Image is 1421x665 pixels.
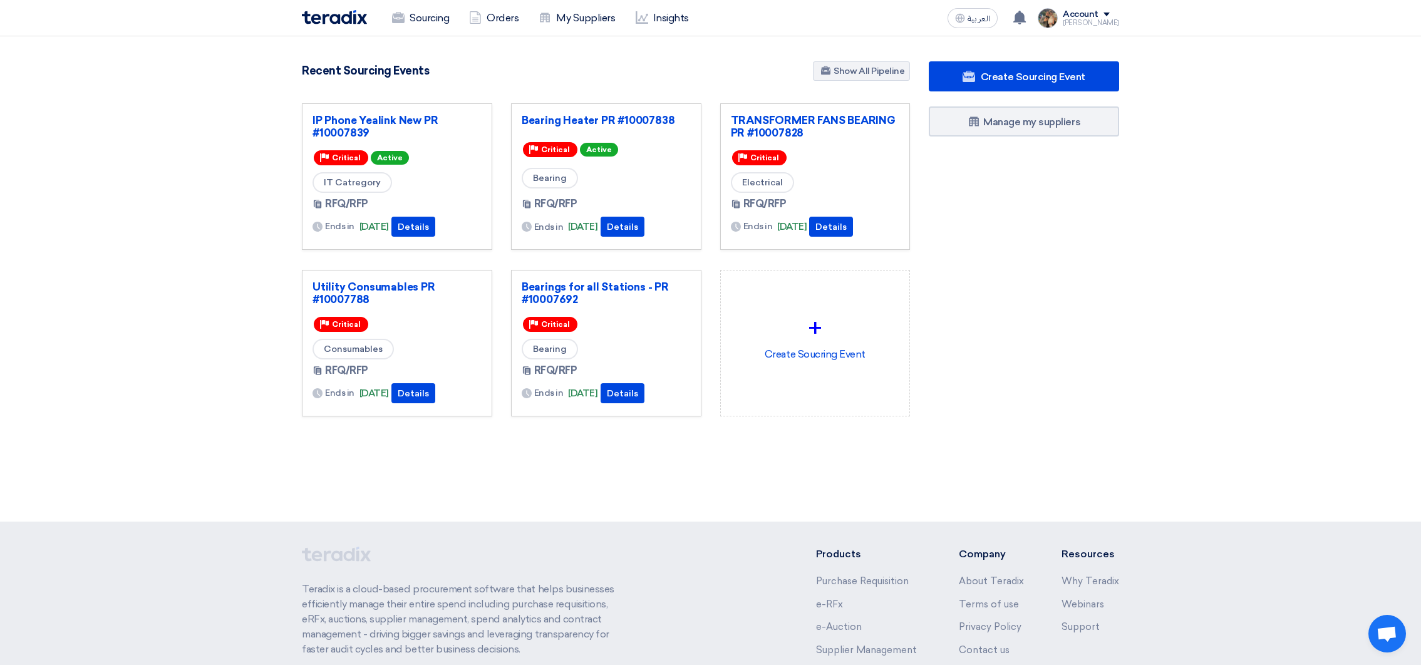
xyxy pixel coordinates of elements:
a: Insights [626,4,699,32]
span: Critical [332,153,361,162]
a: Supplier Management [816,644,917,656]
span: Ends in [743,220,773,233]
button: Details [391,383,435,403]
p: Teradix is a cloud-based procurement software that helps businesses efficiently manage their enti... [302,582,629,657]
span: [DATE] [568,386,597,401]
span: Critical [541,145,570,154]
div: [PERSON_NAME] [1063,19,1119,26]
span: Ends in [325,386,354,400]
span: Critical [332,320,361,329]
a: Manage my suppliers [929,106,1119,137]
span: Active [371,151,409,165]
span: Consumables [313,339,394,359]
a: My Suppliers [529,4,625,32]
li: Products [816,547,922,562]
a: Purchase Requisition [816,575,909,587]
span: IT Catregory [313,172,392,193]
div: Account [1063,9,1098,20]
span: Active [580,143,618,157]
span: [DATE] [568,220,597,234]
div: + [731,309,900,347]
a: Terms of use [959,599,1019,610]
span: RFQ/RFP [325,197,368,212]
span: Critical [750,153,779,162]
a: Why Teradix [1062,575,1119,587]
span: Ends in [325,220,354,233]
div: Open chat [1368,615,1406,652]
button: العربية [948,8,998,28]
span: Ends in [534,220,564,234]
a: TRANSFORMER FANS BEARING PR #10007828 [731,114,900,139]
span: Bearing [522,339,578,359]
a: Bearings for all Stations - PR #10007692 [522,281,691,306]
a: e-Auction [816,621,862,632]
a: Contact us [959,644,1010,656]
span: Ends in [534,386,564,400]
button: Details [601,217,644,237]
img: file_1710751448746.jpg [1038,8,1058,28]
a: Show All Pipeline [813,61,910,81]
h4: Recent Sourcing Events [302,64,429,78]
a: Webinars [1062,599,1104,610]
span: Bearing [522,168,578,188]
a: e-RFx [816,599,843,610]
span: [DATE] [359,386,389,401]
span: [DATE] [777,220,807,234]
a: About Teradix [959,575,1024,587]
button: Details [601,383,644,403]
img: Teradix logo [302,10,367,24]
a: Bearing Heater PR #10007838 [522,114,691,126]
span: RFQ/RFP [325,363,368,378]
a: Support [1062,621,1100,632]
span: [DATE] [359,220,389,234]
span: RFQ/RFP [743,197,787,212]
span: العربية [968,14,990,23]
span: RFQ/RFP [534,197,577,212]
li: Company [959,547,1024,562]
li: Resources [1062,547,1119,562]
div: Create Soucring Event [731,281,900,391]
span: Electrical [731,172,794,193]
button: Details [809,217,853,237]
span: RFQ/RFP [534,363,577,378]
button: Details [391,217,435,237]
a: IP Phone Yealink New PR #10007839 [313,114,482,139]
span: Critical [541,320,570,329]
a: Utility Consumables PR #10007788 [313,281,482,306]
a: Orders [459,4,529,32]
a: Sourcing [382,4,459,32]
span: Create Sourcing Event [981,71,1085,83]
a: Privacy Policy [959,621,1021,632]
